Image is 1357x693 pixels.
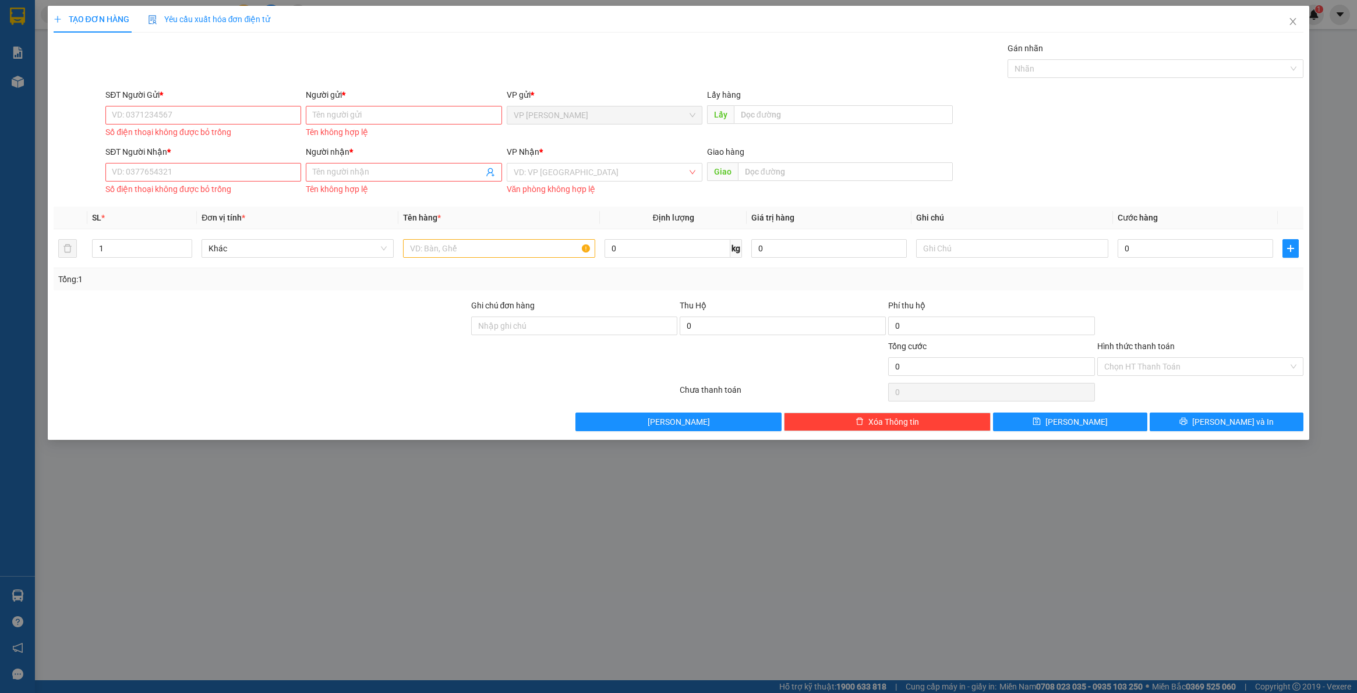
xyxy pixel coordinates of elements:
span: Đơn vị tính [202,213,245,222]
label: Ghi chú đơn hàng [471,301,535,310]
button: printer[PERSON_NAME] và In [1150,413,1304,431]
div: Văn phòng không hợp lệ [507,183,702,196]
button: [PERSON_NAME] [575,413,782,431]
div: SĐT Người Nhận [105,145,301,158]
span: Cước hàng [1118,213,1158,222]
span: Tên hàng [403,213,441,222]
span: Giao [707,162,738,181]
span: Khác [209,240,387,257]
div: Tên không hợp lệ [306,126,501,139]
span: close [1288,17,1298,26]
span: plus [54,15,62,23]
div: Người nhận [306,145,501,158]
button: plus [1282,239,1299,258]
span: Lấy [707,105,734,124]
label: Hình thức thanh toán [1097,342,1175,351]
div: Chưa thanh toán [678,383,887,404]
span: printer [1179,417,1188,427]
span: SL [92,213,101,222]
div: Số điện thoại không được bỏ trống [105,183,301,196]
span: kg [730,239,742,258]
span: Yêu cầu xuất hóa đơn điện tử [148,15,271,24]
button: delete [58,239,77,258]
input: 0 [751,239,907,258]
div: Số điện thoại không được bỏ trống [105,126,301,139]
span: Tổng cước [888,342,927,351]
span: save [1033,417,1041,427]
span: Giá trị hàng [751,213,794,222]
div: Tên không hợp lệ [306,183,501,196]
div: VP gửi [507,88,702,101]
span: [PERSON_NAME] [648,415,710,428]
input: Dọc đường [738,162,953,181]
span: [PERSON_NAME] và In [1192,415,1274,428]
span: VP Nam Dong [514,106,695,124]
div: Người gửi [306,88,501,101]
button: deleteXóa Thông tin [784,413,990,431]
span: delete [856,417,864,427]
input: VD: Bàn, Ghế [403,239,595,258]
span: Lấy hàng [707,90,741,99]
span: Thu Hộ [680,301,706,310]
span: TẠO ĐƠN HÀNG [54,15,129,24]
button: save[PERSON_NAME] [993,413,1147,431]
th: Ghi chú [911,207,1113,229]
span: plus [1283,244,1298,253]
input: Ghi chú đơn hàng [471,317,677,335]
label: Gán nhãn [1008,44,1043,53]
span: Định lượng [653,213,694,222]
span: [PERSON_NAME] [1045,415,1108,428]
img: icon [148,15,157,24]
input: Dọc đường [734,105,953,124]
div: Tổng: 1 [58,273,524,286]
span: Xóa Thông tin [868,415,919,428]
button: Close [1277,6,1309,38]
div: SĐT Người Gửi [105,88,301,101]
span: VP Nhận [507,147,539,157]
span: user-add [486,168,495,177]
div: Phí thu hộ [888,299,1094,317]
input: Ghi Chú [916,239,1108,258]
span: Giao hàng [707,147,744,157]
